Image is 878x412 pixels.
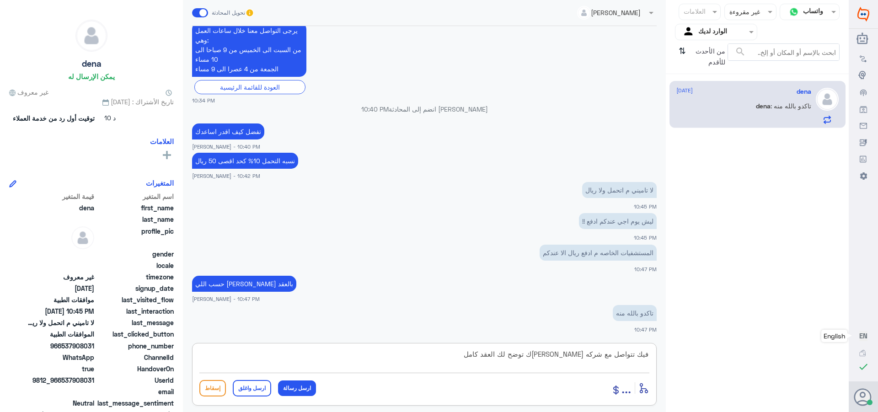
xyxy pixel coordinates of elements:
p: 17/8/2025, 10:45 PM [579,213,657,229]
span: last_message_sentiment [96,398,174,408]
span: timezone [96,272,174,282]
span: 10:45 PM [634,235,657,241]
img: Widebot Logo [857,7,869,21]
span: [PERSON_NAME] - 10:47 PM [192,295,260,303]
span: UserId [96,375,174,385]
span: تاريخ الأشتراك : [DATE] [9,97,174,107]
p: 17/8/2025, 10:42 PM [192,153,298,169]
span: 2025-08-17T19:45:28.631Z [28,306,94,316]
i: check [858,361,869,372]
h5: dena [797,88,811,96]
span: : تاكدو بالله منه [771,102,811,110]
span: من الأحدث للأقدم [689,43,728,70]
span: English [824,332,845,340]
span: first_name [96,203,174,213]
span: last_visited_flow [96,295,174,305]
button: ارسل رسالة [278,380,316,396]
span: 2 [28,353,94,362]
span: الموافقات الطبية [28,329,94,339]
span: موافقات الطبية [28,295,94,305]
p: [PERSON_NAME] انضم إلى المحادثة [192,104,657,114]
span: [DATE] [676,86,693,95]
span: null [28,261,94,270]
img: defaultAdmin.png [76,20,107,51]
span: 10 د [98,110,123,127]
span: [PERSON_NAME] - 10:40 PM [192,143,260,150]
span: true [28,364,94,374]
h6: يمكن الإرسال له [68,72,115,80]
span: غير معروف [28,272,94,282]
div: العودة للقائمة الرئيسية [194,80,305,94]
span: dena [756,102,771,110]
p: 17/8/2025, 10:40 PM [192,123,264,139]
button: ارسل واغلق [233,380,271,396]
span: EN [859,332,867,340]
span: last_clicked_button [96,329,174,339]
span: لا تاميني م اتحمل ولا ريال [28,318,94,327]
span: 10:47 PM [634,266,657,272]
i: ⇅ [679,43,686,67]
span: signup_date [96,284,174,293]
span: 2025-08-07T13:59:19.434Z [28,284,94,293]
span: 966537908031 [28,341,94,351]
span: profile_pic [96,226,174,247]
button: الصورة الشخصية [855,388,872,406]
span: HandoverOn [96,364,174,374]
span: 10:47 PM [634,326,657,332]
span: phone_number [96,341,174,351]
span: ChannelId [96,353,174,362]
h6: العلامات [150,137,174,145]
p: 17/8/2025, 10:47 PM [613,305,657,321]
span: [PERSON_NAME] - 10:42 PM [192,172,260,180]
img: yourInbox.svg [682,25,696,39]
img: defaultAdmin.png [816,88,839,111]
span: 10:40 PM [361,105,389,113]
span: last_name [96,214,174,224]
button: ... [621,378,631,398]
span: 10:45 PM [634,203,657,209]
span: 9812_966537908031 [28,375,94,385]
span: توقيت أول رد من خدمة العملاء [13,113,95,123]
span: search [735,46,746,57]
h6: المتغيرات [146,179,174,187]
span: last_interaction [96,306,174,316]
span: dena [28,203,94,213]
span: غير معروف [9,87,48,97]
span: null [28,387,94,396]
span: email [96,387,174,396]
p: 17/8/2025, 10:45 PM [582,182,657,198]
span: 10:34 PM [192,96,215,104]
span: gender [96,249,174,259]
span: تحويل المحادثة [212,9,245,17]
h5: dena [82,59,102,69]
span: اسم المتغير [96,192,174,201]
button: EN [859,331,867,341]
span: last_message [96,318,174,327]
span: 0 [28,398,94,408]
input: ابحث بالإسم أو المكان أو إلخ.. [728,44,839,60]
p: 17/8/2025, 10:34 PM [192,22,306,77]
p: 17/8/2025, 10:47 PM [540,245,657,261]
img: defaultAdmin.png [71,226,94,249]
span: قيمة المتغير [28,192,94,201]
button: إسقاط [199,380,226,396]
span: ... [621,380,631,396]
button: search [735,44,746,59]
p: 17/8/2025, 10:47 PM [192,276,296,292]
span: locale [96,261,174,270]
span: null [28,249,94,259]
div: العلامات [682,6,706,18]
img: whatsapp.png [787,5,801,19]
